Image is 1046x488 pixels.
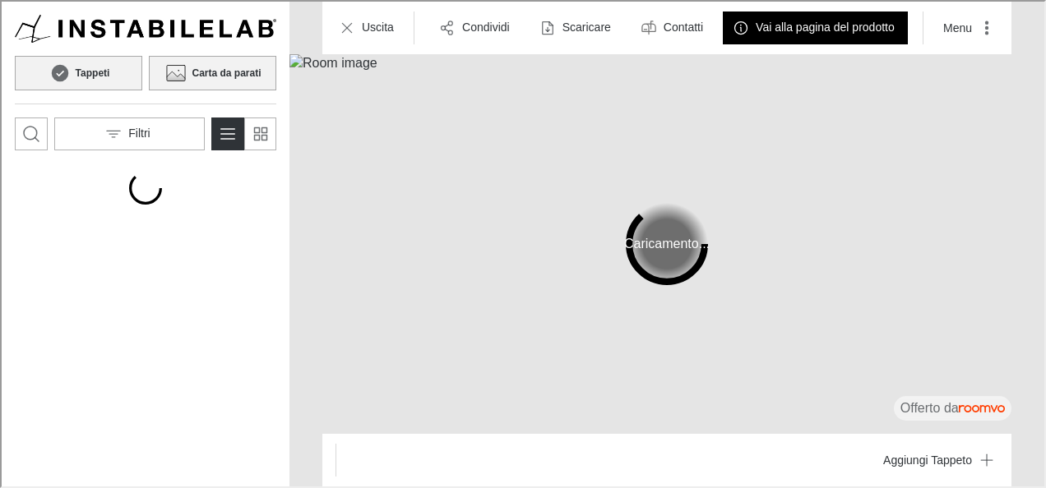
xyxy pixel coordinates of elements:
button: Condividi [428,10,521,43]
img: Logo representing Instabilelab. [13,13,275,41]
button: Open the filters menu [53,116,203,149]
p: Condividi [461,18,508,35]
p: Vai alla pagina del prodotto [754,18,893,35]
img: roomvo_wordmark.svg [957,403,1003,411]
p: Contatti [662,18,701,35]
button: Apri la casella di ricerca [13,116,46,149]
div: Caricamento... [624,201,706,283]
a: Vai al sito web di Instabilelab . [13,13,275,41]
button: Passa alla visualizzazione semplice [242,116,275,149]
button: Aggiungi Tappeto [868,442,1003,475]
button: Tappeti [13,54,141,89]
p: Filtri [127,124,148,140]
button: Passa alla visualizzazione dettagliata [210,116,243,149]
button: Scaricare [528,10,623,43]
div: Product List Mode Selector [210,116,275,149]
div: Il visualizzatore è fornito da Roomvo. [899,398,1003,416]
button: Uscita [327,10,405,43]
h6: Tappeti [74,64,109,79]
button: Vai alla pagina del prodotto [721,10,906,43]
button: Carta da parati [147,54,275,89]
p: Offerto da [899,398,1003,416]
h6: Carta da parati [190,64,259,79]
button: Contatti [629,10,715,43]
img: Room image [288,53,1043,432]
p: Uscita [360,18,392,35]
button: More actions [928,10,1003,43]
p: Scaricare [561,18,609,35]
